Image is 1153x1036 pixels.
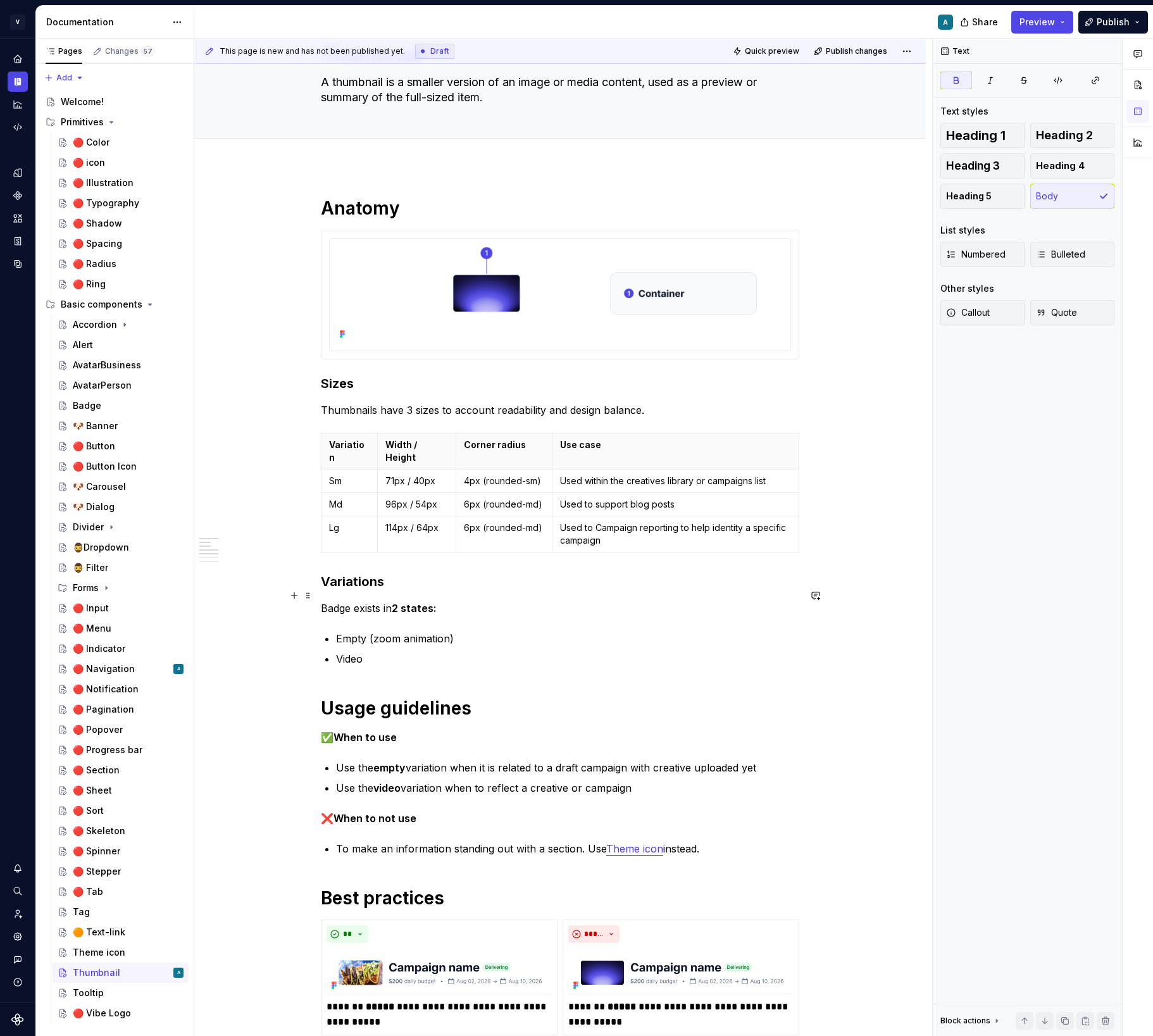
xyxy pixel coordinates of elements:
[73,217,122,230] div: 🔴 Shadow
[73,541,129,554] div: 🧔‍♂️Dropdown
[73,177,134,189] div: 🔴 Illustration
[53,598,189,618] a: 🔴 Input
[73,703,134,716] div: 🔴 Pagination
[8,163,28,183] a: Design tokens
[336,631,799,646] p: Empty (zoom animation)
[53,659,189,679] a: 🔴 NavigationA
[53,801,189,821] a: 🔴 Sort
[1030,123,1115,148] button: Heading 2
[61,116,104,128] div: Primitives
[745,46,799,56] span: Quick preview
[177,663,180,675] div: A
[1030,153,1115,178] button: Heading 4
[321,697,799,720] h1: Usage guidelines
[321,197,799,220] h1: Anatomy
[3,8,33,35] button: V
[8,949,28,970] button: Contact support
[606,842,663,855] a: Theme icon
[53,760,189,780] a: 🔴 Section
[8,231,28,251] a: Storybook stories
[8,94,28,115] div: Analytics
[560,475,791,487] p: Used within the creatives library or campaigns list
[53,355,189,375] a: AvatarBusiness
[1030,242,1115,267] button: Bulleted
[8,185,28,206] a: Components
[53,436,189,456] a: 🔴 Button
[8,208,28,228] div: Assets
[946,159,1000,172] span: Heading 3
[73,258,116,270] div: 🔴 Radius
[73,926,125,939] div: 🟠 Text-link
[329,439,370,464] p: Variation
[385,475,448,487] p: 71px / 40px
[53,882,189,902] a: 🔴 Tab
[73,278,106,290] div: 🔴 Ring
[73,723,123,736] div: 🔴 Popover
[73,480,126,493] div: 🐶 Carousel
[560,439,791,451] p: Use case
[53,1003,189,1023] a: 🔴 Vibe Logo
[73,622,111,635] div: 🔴 Menu
[53,396,189,416] a: Badge
[73,865,121,878] div: 🔴 Stepper
[8,881,28,901] button: Search ⌘K
[53,821,189,841] a: 🔴 Skeleton
[73,642,125,655] div: 🔴 Indicator
[940,105,988,118] div: Text styles
[73,359,141,371] div: AvatarBusiness
[336,760,799,775] p: Use the variation when it is related to a draft campaign with creative uploaded yet
[385,521,448,534] p: 114px / 64px
[61,298,142,311] div: Basic components
[321,887,799,909] h1: Best practices
[53,213,189,234] a: 🔴 Shadow
[73,1007,131,1020] div: 🔴 Vibe Logo
[8,117,28,137] a: Code automation
[53,315,189,335] a: Accordion
[53,558,189,578] a: 🧔‍♂️ Filter
[1030,300,1115,325] button: Quote
[336,651,799,666] p: Video
[373,761,406,774] strong: empty
[8,904,28,924] a: Invite team
[53,335,189,355] a: Alert
[1036,306,1077,319] span: Quote
[1097,16,1130,28] span: Publish
[53,375,189,396] a: AvatarPerson
[53,720,189,740] a: 🔴 Popover
[8,927,28,947] a: Settings
[329,498,370,511] p: Md
[8,49,28,69] a: Home
[940,184,1025,209] button: Heading 5
[53,902,189,922] a: Tag
[53,456,189,477] a: 🔴 Button Icon
[943,17,948,27] div: A
[73,602,109,615] div: 🔴 Input
[318,72,797,108] textarea: A thumbnail is a smaller version of an image or media content, used as a preview or summary of th...
[73,663,135,675] div: 🔴 Navigation
[10,15,25,30] div: V
[321,403,799,418] p: Thumbnails have 3 sizes to account readability and design balance.
[321,601,799,616] p: Badge exists in
[53,497,189,517] a: 🐶 Dialog
[53,963,189,983] a: ThumbnailA
[329,475,370,487] p: Sm
[73,784,112,797] div: 🔴 Sheet
[329,521,370,534] p: Lg
[73,318,117,331] div: Accordion
[8,254,28,274] div: Data sources
[53,193,189,213] a: 🔴 Typography
[385,439,448,464] p: Width / Height
[56,73,72,83] span: Add
[41,92,189,1023] div: Page tree
[53,477,189,497] a: 🐶 Carousel
[73,845,120,858] div: 🔴 Spinner
[141,46,154,56] span: 57
[940,1016,990,1026] div: Block actions
[53,517,189,537] a: Divider
[73,906,90,918] div: Tag
[560,521,791,547] p: Used to Campaign reporting to help identity a specific campaign
[940,153,1025,178] button: Heading 3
